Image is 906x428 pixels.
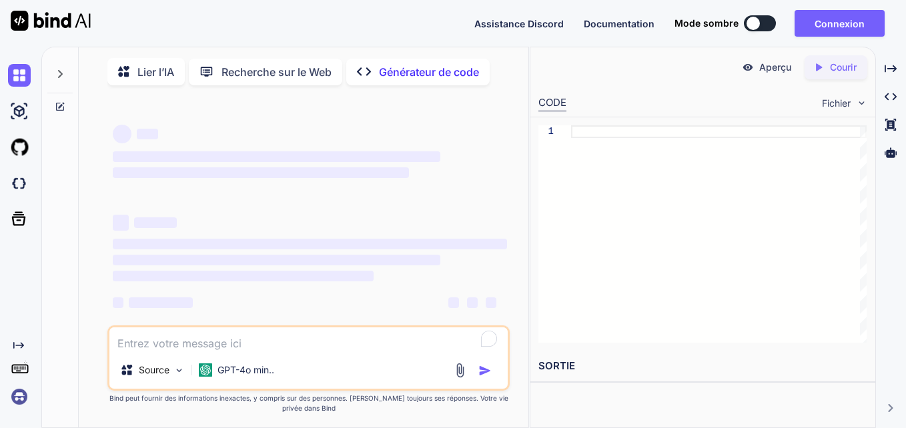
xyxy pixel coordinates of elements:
[830,61,857,74] p: Courir
[8,64,31,87] img: bavarder
[8,100,31,123] img: Ai-Studio
[137,129,158,139] span: ‌
[129,297,193,308] span: ‌
[139,363,169,377] p: Source
[113,239,507,249] span: ‌
[674,17,739,30] span: Mode sombre
[113,255,440,265] span: ‌
[8,172,31,195] img: darkCloudIdeIcon
[742,61,754,73] img: Aperçu
[113,125,131,143] span: ‌
[199,363,212,377] img: GPT-4o mini
[478,364,492,377] img: icône
[486,297,496,308] span: ‌
[173,365,185,376] img: Choisissez des modèles
[137,64,174,80] p: Lier l’IA
[134,217,177,228] span: ‌
[113,297,123,308] span: ‌
[379,64,479,80] p: Générateur de code
[822,97,851,110] span: Fichier
[109,327,508,351] textarea: Pour enrichir les interactions avec les lecteurs d’écran, veuillez activer l’accessibilité dans l...
[448,297,459,308] span: ‌
[474,17,564,31] button: Assistance Discord
[584,18,654,29] span: Documentation
[538,125,554,138] div: 1
[584,17,654,31] button: Documentation
[113,215,129,231] span: ‌
[795,10,885,37] button: Connexion
[8,136,31,159] img: githubLight
[856,97,867,109] img: chevron vers le bas
[530,351,875,382] h2: SORTIE
[221,64,332,80] p: Recherche sur le Web
[8,385,31,408] img: Connexion
[467,297,478,308] span: ‌
[113,271,373,281] span: ‌
[474,18,564,29] span: Assistance Discord
[759,61,791,74] p: Aperçu
[217,364,274,375] font: GPT-4o min..
[538,95,566,111] div: CODE
[113,167,408,178] span: ‌
[107,393,510,413] p: Bind peut fournir des informations inexactes, y compris sur des personnes. [PERSON_NAME] toujours...
[452,363,468,378] img: attachement
[11,11,91,31] img: Lier l’IA
[113,151,440,162] span: ‌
